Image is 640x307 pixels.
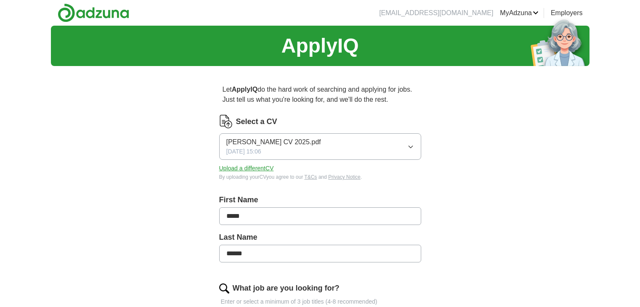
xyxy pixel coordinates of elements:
img: CV Icon [219,115,233,128]
div: By uploading your CV you agree to our and . [219,173,421,181]
label: What job are you looking for? [233,283,340,294]
img: Adzuna logo [58,3,129,22]
a: Employers [551,8,583,18]
h1: ApplyIQ [281,31,359,61]
span: [DATE] 15:06 [226,147,261,156]
strong: ApplyIQ [232,86,258,93]
p: Let do the hard work of searching and applying for jobs. Just tell us what you're looking for, an... [219,81,421,108]
li: [EMAIL_ADDRESS][DOMAIN_NAME] [379,8,493,18]
a: T&Cs [304,174,317,180]
p: Enter or select a minimum of 3 job titles (4-8 recommended) [219,297,421,306]
img: search.png [219,283,229,294]
span: [PERSON_NAME] CV 2025.pdf [226,137,321,147]
button: Upload a differentCV [219,164,274,173]
a: Privacy Notice [328,174,361,180]
label: First Name [219,194,421,206]
button: [PERSON_NAME] CV 2025.pdf[DATE] 15:06 [219,133,421,160]
a: MyAdzuna [500,8,539,18]
label: Last Name [219,232,421,243]
label: Select a CV [236,116,277,127]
